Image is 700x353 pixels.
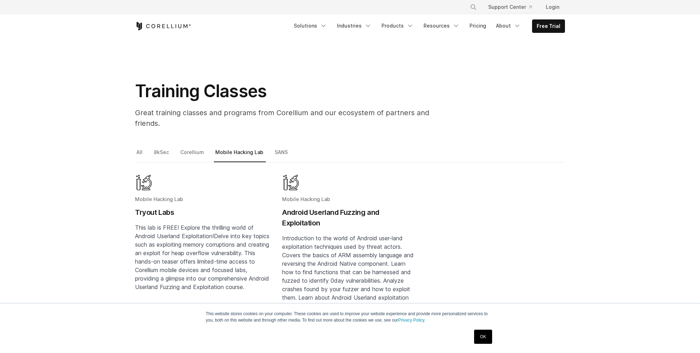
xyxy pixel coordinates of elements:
[135,224,253,240] span: This lab is FREE! Explore the thrilling world of Android Userland Exploitation!
[290,19,331,32] a: Solutions
[135,233,269,290] span: Delve into key topics such as exploiting memory corruptions and creating an exploit for heap over...
[282,235,414,318] span: Introduction to the world of Android user-land exploitation techniques used by threat actors. Cov...
[398,318,425,323] a: Privacy Policy.
[135,107,453,129] p: Great training classes and programs from Corellium and our ecosystem of partners and friends.
[419,19,464,32] a: Resources
[532,20,565,33] a: Free Trial
[214,148,266,163] a: Mobile Hacking Lab
[135,207,271,218] h2: Tryout Labs
[282,174,300,192] img: Mobile Hacking Lab - Graphic Only
[461,1,565,13] div: Navigation Menu
[179,148,206,163] a: Corellium
[474,330,492,344] a: OK
[206,311,494,323] p: This website stores cookies on your computer. These cookies are used to improve your website expe...
[540,1,565,13] a: Login
[135,196,183,202] span: Mobile Hacking Lab
[282,207,418,228] h2: Android Userland Fuzzing and Exploitation
[152,148,171,163] a: 8kSec
[135,174,153,192] img: Mobile Hacking Lab - Graphic Only
[282,196,330,202] span: Mobile Hacking Lab
[467,1,480,13] button: Search
[377,19,418,32] a: Products
[465,19,490,32] a: Pricing
[492,19,525,32] a: About
[135,81,453,102] h1: Training Classes
[135,148,145,163] a: All
[483,1,537,13] a: Support Center
[333,19,376,32] a: Industries
[282,174,418,350] a: Blog post summary: Android Userland Fuzzing and Exploitation
[135,22,191,30] a: Corellium Home
[135,174,271,350] a: Blog post summary: Tryout Labs
[273,148,290,163] a: SANS
[290,19,565,33] div: Navigation Menu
